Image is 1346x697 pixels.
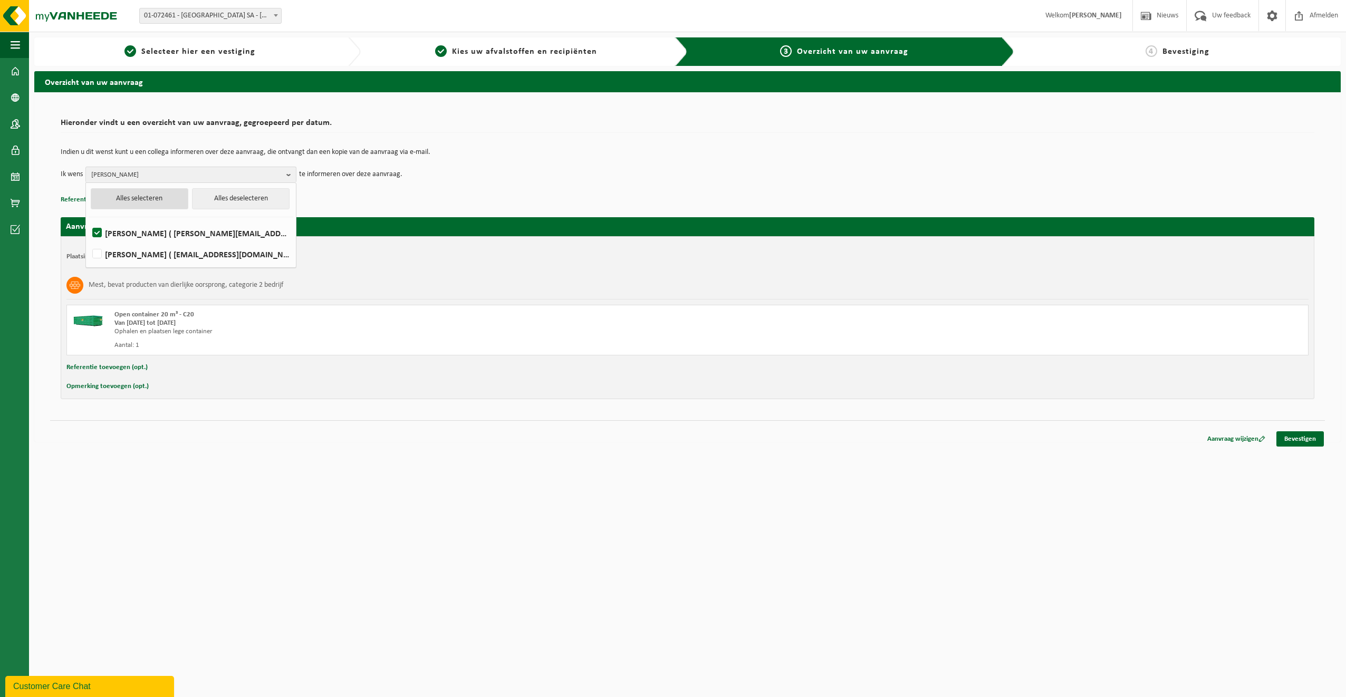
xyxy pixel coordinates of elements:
button: Alles selecteren [91,188,188,209]
span: 2 [435,45,447,57]
strong: Van [DATE] tot [DATE] [114,320,176,326]
label: [PERSON_NAME] ( [PERSON_NAME][EMAIL_ADDRESS][DOMAIN_NAME] ) [90,225,291,241]
span: Open container 20 m³ - C20 [114,311,194,318]
button: Alles deselecteren [192,188,290,209]
div: Ophalen en plaatsen lege container [114,327,730,336]
button: Referentie toevoegen (opt.) [66,361,148,374]
span: Bevestiging [1162,47,1209,56]
span: [PERSON_NAME] [91,167,282,183]
a: 1Selecteer hier een vestiging [40,45,340,58]
strong: [PERSON_NAME] [1069,12,1122,20]
h2: Hieronder vindt u een overzicht van uw aanvraag, gegroepeerd per datum. [61,119,1314,133]
span: 01-072461 - ABATTOIR SA - ANDERLECHT [140,8,281,23]
span: Kies uw afvalstoffen en recipiënten [452,47,597,56]
p: te informeren over deze aanvraag. [299,167,402,182]
span: Overzicht van uw aanvraag [797,47,908,56]
span: 1 [124,45,136,57]
h2: Overzicht van uw aanvraag [34,71,1341,92]
h3: Mest, bevat producten van dierlijke oorsprong, categorie 2 bedrijf [89,277,283,294]
strong: Plaatsingsadres: [66,253,112,260]
div: Aantal: 1 [114,341,730,350]
strong: Aanvraag voor [DATE] [66,222,145,231]
p: Indien u dit wenst kunt u een collega informeren over deze aanvraag, die ontvangt dan een kopie v... [61,149,1314,156]
span: 01-072461 - ABATTOIR SA - ANDERLECHT [139,8,282,24]
span: 3 [780,45,792,57]
label: [PERSON_NAME] ( [EMAIL_ADDRESS][DOMAIN_NAME] ) [90,246,291,262]
iframe: chat widget [5,674,176,697]
button: [PERSON_NAME] [85,167,296,182]
a: Bevestigen [1276,431,1324,447]
span: 4 [1146,45,1157,57]
button: Opmerking toevoegen (opt.) [66,380,149,393]
a: Aanvraag wijzigen [1199,431,1273,447]
button: Referentie toevoegen (opt.) [61,193,142,207]
img: HK-XC-20-GN-00.png [72,311,104,326]
a: 2Kies uw afvalstoffen en recipiënten [366,45,666,58]
p: Ik wens [61,167,83,182]
span: Selecteer hier een vestiging [141,47,255,56]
